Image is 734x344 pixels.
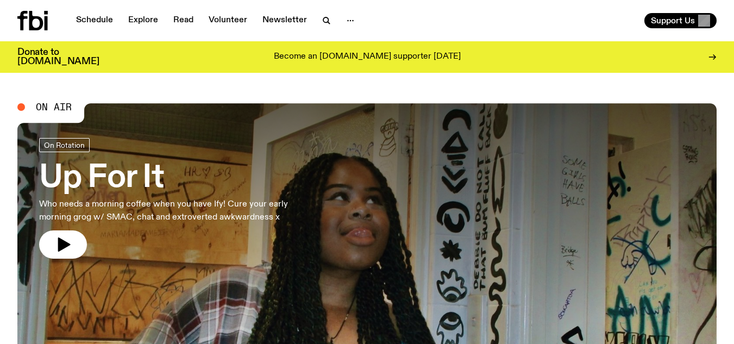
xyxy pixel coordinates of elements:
button: Support Us [644,13,717,28]
h3: Donate to [DOMAIN_NAME] [17,48,99,66]
span: On Air [36,102,72,112]
a: Explore [122,13,165,28]
a: Schedule [70,13,120,28]
a: Up For ItWho needs a morning coffee when you have Ify! Cure your early morning grog w/ SMAC, chat... [39,138,317,259]
span: Support Us [651,16,695,26]
p: Who needs a morning coffee when you have Ify! Cure your early morning grog w/ SMAC, chat and extr... [39,198,317,224]
a: On Rotation [39,138,90,152]
a: Read [167,13,200,28]
p: Become an [DOMAIN_NAME] supporter [DATE] [274,52,461,62]
h3: Up For It [39,163,317,193]
span: On Rotation [44,141,85,149]
a: Newsletter [256,13,313,28]
a: Volunteer [202,13,254,28]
